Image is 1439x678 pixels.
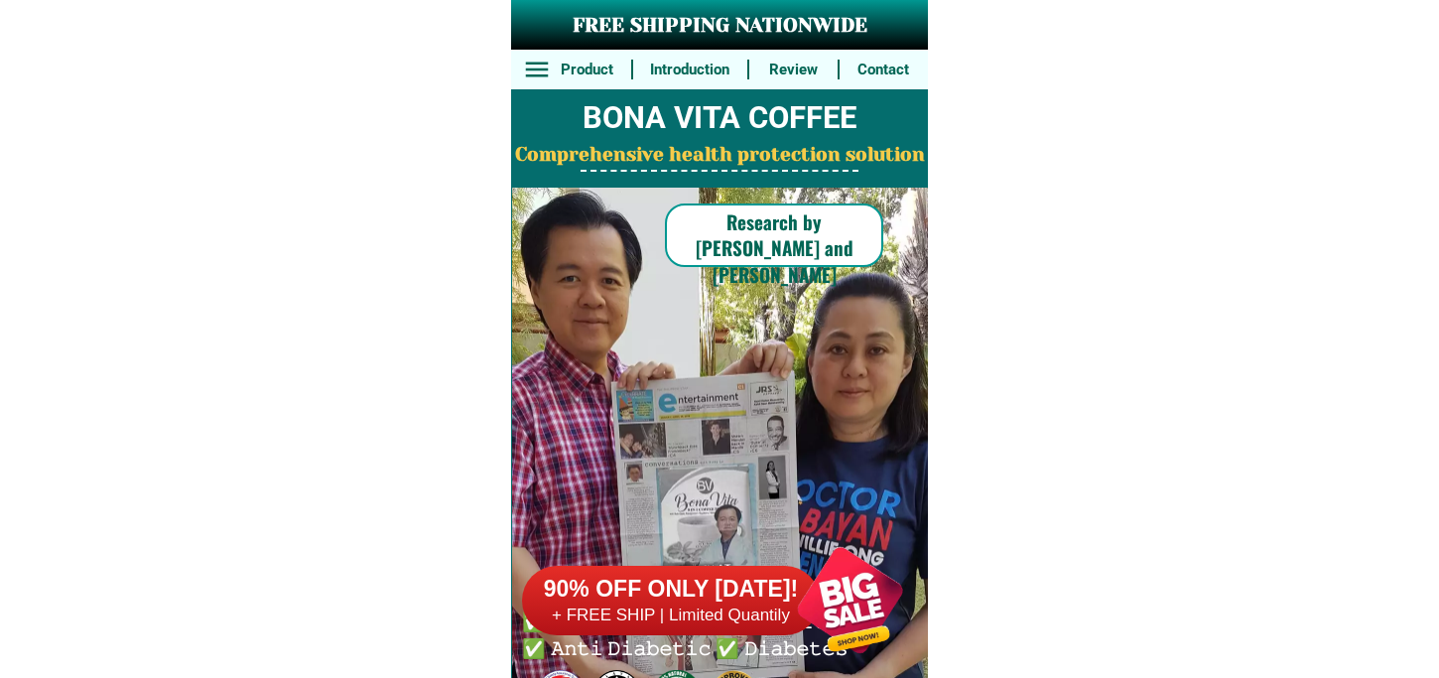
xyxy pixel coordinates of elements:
h6: Product [554,59,621,81]
h6: Introduction [644,59,736,81]
h3: FREE SHIPPING NATIONWIDE [511,11,928,41]
h6: Contact [850,59,917,81]
h6: Review [759,59,827,81]
h2: Comprehensive health protection solution [511,141,928,170]
h6: + FREE SHIP | Limited Quantily [522,605,820,626]
h6: 90% OFF ONLY [DATE]! [522,575,820,605]
h2: BONA VITA COFFEE [511,95,928,142]
h6: Research by [PERSON_NAME] and [PERSON_NAME] [665,208,883,288]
